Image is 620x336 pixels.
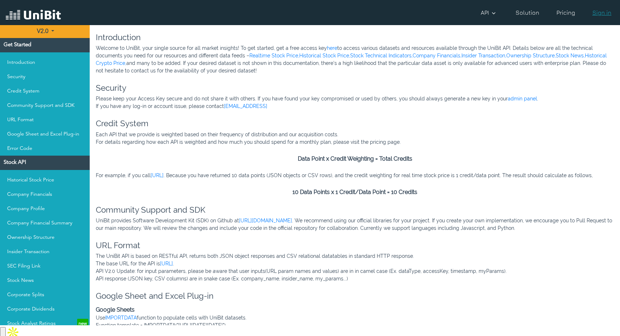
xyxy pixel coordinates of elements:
[96,205,614,215] h3: Community Support and SDK
[584,300,611,327] iframe: Drift Widget Chat Controller
[96,260,614,268] p: The base URL for the API is .
[96,188,614,197] p: 10 Data Points x 1 Credit/Data Point = 10 Credits
[96,131,614,138] p: Each API that we provide is weighted based on their frequency of distribution and our acquisition...
[96,103,614,110] p: If you have any log-in or account issue, please contact
[461,53,506,58] a: Insider Transaction,
[96,314,614,322] p: Use function to populate cells with UniBit datasets.
[151,172,164,178] a: [URL]
[472,203,616,304] iframe: Drift Widget Chat Window
[96,241,614,250] h3: URL Format
[554,5,578,20] a: Pricing
[96,268,614,283] p: API V2.0 Update: for input parameters, please be aware that user inputs(URL param names and value...
[6,9,61,22] img: UniBit Logo
[96,33,614,42] h3: Introduction
[590,5,614,20] a: Sign in
[96,138,614,146] p: For details regarding how each API is weighted and how much you should spend for a monthly plan, ...
[96,44,614,75] p: Welcome to UniBit, your single source for all market insights! To get started, get a free access ...
[77,319,88,329] span: new
[249,53,299,58] a: Realtime Stock Price,
[96,155,614,163] p: Data Point x Credit Weighting = Total Credits
[299,53,350,58] a: Historical Stock Price,
[96,291,614,301] h3: Google Sheet and Excel Plug-in
[413,53,461,58] a: Company Financials,
[96,322,614,329] p: Function template = IMPORTDATA("[URL][DATE][DATE]")
[96,306,614,314] p: Google Sheets
[37,29,48,34] b: V2.0
[96,217,614,232] p: UniBit provides Software Development Kit (SDK) on Github at . We recommend using our official lib...
[160,261,173,266] a: [URL]
[478,5,501,20] a: API
[350,53,413,58] a: Stock Technical Indicators,
[224,103,267,109] a: [EMAIL_ADDRESS]
[105,315,137,321] a: IMPORTDATA
[513,5,542,20] a: Solution
[556,53,585,58] a: Stock News,
[508,95,537,103] a: admin panel
[96,172,614,179] p: For example, if you call . Because you have returned 10 data points (JSON objects or CSV rows), a...
[96,119,614,128] h3: Credit System
[96,53,607,66] a: Historical Crypto Price,
[96,95,614,103] p: Please keep your Access Key secure and do not share it with others. If you have found your key co...
[96,252,614,260] p: The UniBit API is based on RESTful API, returns both JSON object responses and CSV relational dat...
[506,53,556,58] a: Ownership Structure,
[327,45,337,51] a: here
[96,83,614,93] h3: Security
[239,218,292,223] a: [URL][DOMAIN_NAME]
